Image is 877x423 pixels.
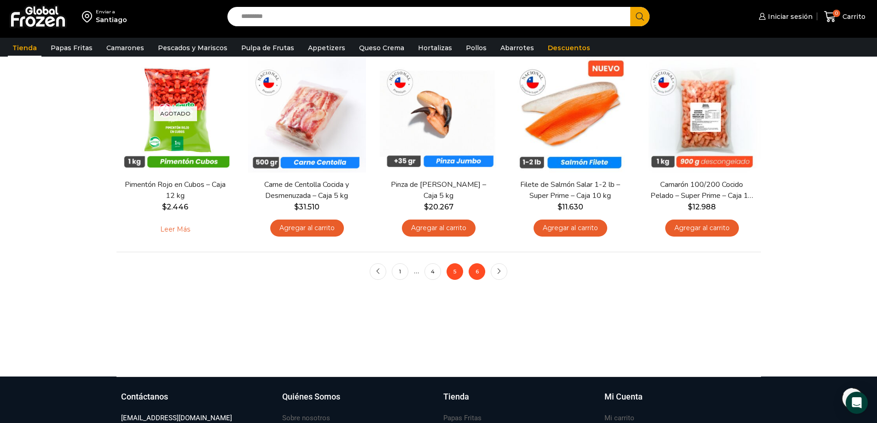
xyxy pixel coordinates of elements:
[443,391,595,412] a: Tienda
[534,220,607,237] a: Agregar al carrito: “Filete de Salmón Salar 1-2 lb - Super Prime - Caja 10 kg”
[461,39,491,57] a: Pollos
[543,39,595,57] a: Descuentos
[665,220,739,237] a: Agregar al carrito: “Camarón 100/200 Cocido Pelado - Super Prime - Caja 10 kg”
[294,203,299,211] span: $
[282,391,340,403] h3: Quiénes Somos
[237,39,299,57] a: Pulpa de Frutas
[162,203,188,211] bdi: 2.446
[558,203,562,211] span: $
[153,39,232,57] a: Pescados y Mariscos
[294,203,319,211] bdi: 31.510
[121,391,273,412] a: Contáctanos
[82,9,96,24] img: address-field-icon.svg
[688,203,716,211] bdi: 12.988
[392,263,408,280] a: 1
[254,180,360,201] a: Carne de Centolla Cocida y Desmenuzada – Caja 5 kg
[604,413,634,423] h3: Mi carrito
[846,392,868,414] div: Open Intercom Messenger
[414,267,419,275] span: …
[122,180,228,201] a: Pimentón Rojo en Cubos – Caja 12 kg
[282,413,330,423] h3: Sobre nosotros
[96,9,127,15] div: Enviar a
[413,39,457,57] a: Hortalizas
[469,263,485,280] a: 6
[162,203,167,211] span: $
[8,39,41,57] a: Tienda
[121,391,168,403] h3: Contáctanos
[833,10,840,17] span: 0
[840,12,865,21] span: Carrito
[604,391,643,403] h3: Mi Cuenta
[121,413,232,423] h3: [EMAIL_ADDRESS][DOMAIN_NAME]
[688,203,692,211] span: $
[424,203,453,211] bdi: 20.267
[443,413,482,423] h3: Papas Fritas
[756,7,813,26] a: Iniciar sesión
[443,391,469,403] h3: Tienda
[424,263,441,280] a: 4
[102,39,149,57] a: Camarones
[154,106,197,122] p: Agotado
[630,7,650,26] button: Search button
[424,203,429,211] span: $
[604,391,756,412] a: Mi Cuenta
[385,180,491,201] a: Pinza de [PERSON_NAME] – Caja 5 kg
[766,12,813,21] span: Iniciar sesión
[354,39,409,57] a: Queso Crema
[146,220,204,239] a: Leé más sobre “Pimentón Rojo en Cubos - Caja 12 kg”
[822,6,868,28] a: 0 Carrito
[558,203,583,211] bdi: 11.630
[303,39,350,57] a: Appetizers
[402,220,476,237] a: Agregar al carrito: “Pinza de Jaiba Jumbo - Caja 5 kg”
[46,39,97,57] a: Papas Fritas
[282,391,434,412] a: Quiénes Somos
[447,263,463,280] span: 5
[270,220,344,237] a: Agregar al carrito: “Carne de Centolla Cocida y Desmenuzada - Caja 5 kg”
[517,180,623,201] a: Filete de Salmón Salar 1-2 lb – Super Prime – Caja 10 kg
[649,180,755,201] a: Camarón 100/200 Cocido Pelado – Super Prime – Caja 10 kg
[96,15,127,24] div: Santiago
[496,39,539,57] a: Abarrotes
